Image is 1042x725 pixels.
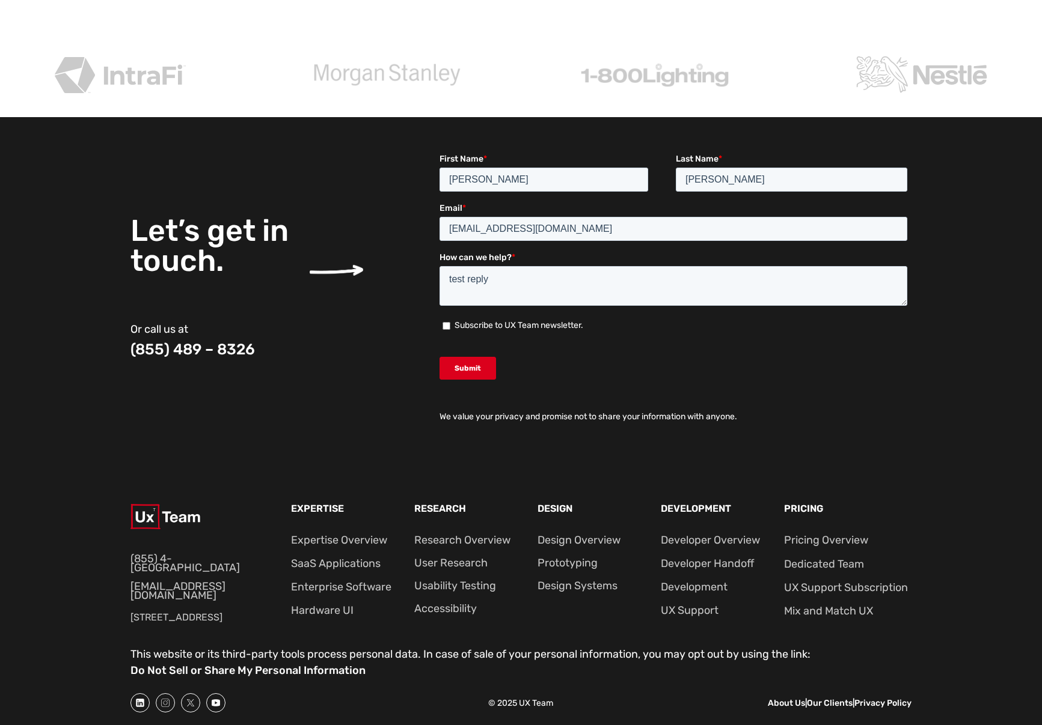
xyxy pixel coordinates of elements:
a: Prototyping [538,556,598,569]
a: Pricing Overview [784,533,868,547]
svg: instagram [161,698,170,708]
a: Enterprise Software [291,580,391,593]
a: Usability Testing [414,579,496,592]
h3: Let’s get in touch. [130,216,295,276]
svg: linkedin [135,698,145,708]
a: youtube [206,693,225,712]
a: [EMAIL_ADDRESS][DOMAIN_NAME] [130,580,225,602]
p: Or call us at [130,321,287,338]
img: arrow pointing to the right [310,264,364,276]
a: Design Systems [538,579,618,592]
a: Developer Overview [661,533,760,547]
a: Privacy Policy [854,698,912,708]
p: Design [538,504,646,513]
img: 1-800 services [565,46,745,103]
p: Expertise [291,504,400,513]
p: Development [661,504,770,513]
a: Do Not Sell or Share My Personal Information [130,664,366,677]
iframe: Form 0 [440,153,912,401]
a: X Social Link [181,693,200,712]
a: Design Overview [538,533,621,547]
a: | [853,698,854,708]
img: nestle services [837,37,1007,112]
a: Development [661,580,728,593]
a: | [805,698,807,708]
p: We value your privacy and promise not to share your information with anyone. [440,410,912,423]
p: Pricing [784,504,912,513]
div: 3 / 4 [535,46,775,108]
a: Developer Handoff [661,557,754,570]
a: Instagram Social Link [156,693,175,712]
a: 1 circle [130,693,150,712]
a: Our Clients [807,698,853,708]
a: Hardware UI [291,604,354,617]
div: 2 / 4 [268,46,508,108]
img: intrafi services [35,37,205,112]
a: Expertise Overview [291,533,387,547]
svg: x [186,698,195,708]
a: (855) 489 – 8326 [130,341,255,358]
a: (855) 4-[GEOGRAPHIC_DATA] [130,552,240,574]
a: Mix and Match UX [784,604,873,617]
iframe: Chat Widget [982,667,1042,725]
p: [STREET_ADDRESS] [130,610,265,625]
a: SaaS Applications [291,557,381,570]
a: About Us [768,698,805,708]
a: UX Support Subscription [784,581,908,594]
a: Research Overview [414,533,510,547]
a: Dedicated Team [784,557,864,571]
a: UX Support [661,604,719,617]
p: Research [414,504,523,513]
img: Ux team logo [130,504,200,530]
img: morgan stanley services [297,46,477,103]
svg: youtube [211,698,221,708]
a: User Research [414,556,488,569]
div: This website or its third-party tools process personal data. In case of sale of your personal inf... [130,646,912,693]
span: © 2025 UX Team [488,698,553,708]
a: Accessibility [414,602,477,615]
